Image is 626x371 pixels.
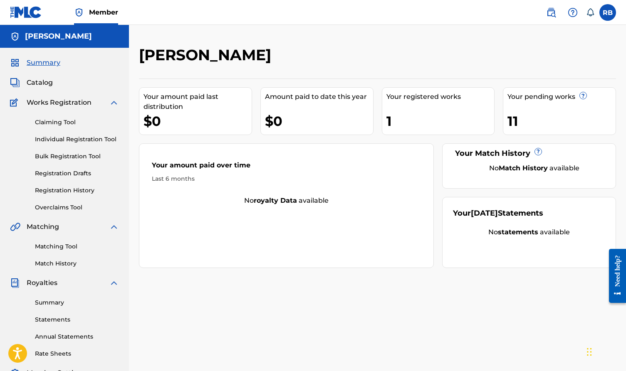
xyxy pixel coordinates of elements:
[10,58,60,68] a: SummarySummary
[453,227,605,237] div: No available
[584,331,626,371] iframe: Chat Widget
[74,7,84,17] img: Top Rightsholder
[10,98,21,108] img: Works Registration
[254,197,297,204] strong: royalty data
[139,196,433,206] div: No available
[10,222,20,232] img: Matching
[471,209,498,218] span: [DATE]
[35,186,119,195] a: Registration History
[507,112,616,130] div: 11
[35,259,119,268] a: Match History
[35,152,119,161] a: Bulk Registration Tool
[599,4,616,21] div: User Menu
[546,7,556,17] img: search
[543,4,559,21] a: Public Search
[35,332,119,341] a: Annual Statements
[35,203,119,212] a: Overclaims Tool
[584,331,626,371] div: Widget chat
[35,298,119,307] a: Summary
[10,78,20,88] img: Catalog
[568,7,578,17] img: help
[10,58,20,68] img: Summary
[144,92,252,112] div: Your amount paid last distribution
[35,315,119,324] a: Statements
[498,228,538,236] strong: statements
[25,32,92,41] h5: Robert Bezdedan
[10,278,20,288] img: Royalties
[10,78,53,88] a: CatalogCatalog
[27,278,57,288] span: Royalties
[35,349,119,358] a: Rate Sheets
[586,8,594,17] div: Notifications
[499,164,548,172] strong: Match History
[27,222,59,232] span: Matching
[152,160,421,174] div: Your amount paid over time
[453,148,605,159] div: Your Match History
[10,32,20,42] img: Accounts
[109,98,119,108] img: expand
[265,112,373,130] div: $0
[10,6,42,18] img: MLC Logo
[587,339,592,364] div: Trageți
[139,46,275,64] h2: [PERSON_NAME]
[453,208,543,219] div: Your Statements
[580,92,586,99] span: ?
[564,4,581,21] div: Help
[463,163,605,173] div: No available
[35,242,119,251] a: Matching Tool
[35,169,119,178] a: Registration Drafts
[27,98,92,108] span: Works Registration
[35,118,119,127] a: Claiming Tool
[152,174,421,183] div: Last 6 months
[386,92,495,102] div: Your registered works
[386,112,495,130] div: 1
[507,92,616,102] div: Your pending works
[603,242,626,310] iframe: Resource Center
[535,148,542,155] span: ?
[27,78,53,88] span: Catalog
[265,92,373,102] div: Amount paid to date this year
[89,7,118,17] span: Member
[144,112,252,130] div: $0
[109,222,119,232] img: expand
[27,58,60,68] span: Summary
[35,135,119,144] a: Individual Registration Tool
[109,278,119,288] img: expand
